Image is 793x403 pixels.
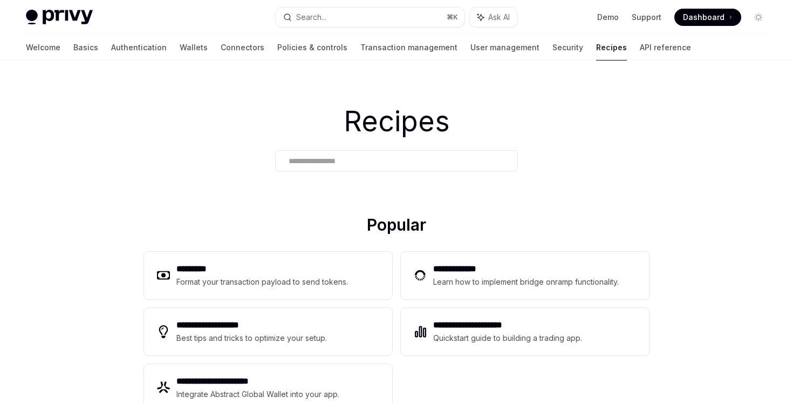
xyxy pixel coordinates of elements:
a: API reference [640,35,691,61]
a: Connectors [221,35,264,61]
a: Security [552,35,583,61]
button: Search...⌘K [276,8,464,27]
a: Transaction management [360,35,457,61]
img: light logo [26,10,93,25]
a: Authentication [111,35,167,61]
a: Wallets [180,35,208,61]
a: Demo [597,12,619,23]
a: Dashboard [674,9,741,26]
a: Recipes [596,35,627,61]
a: Policies & controls [277,35,347,61]
button: Ask AI [470,8,517,27]
a: **** ****Format your transaction payload to send tokens. [144,252,392,299]
a: Basics [73,35,98,61]
a: **** **** ***Learn how to implement bridge onramp functionality. [401,252,649,299]
div: Quickstart guide to building a trading app. [433,332,583,345]
button: Toggle dark mode [750,9,767,26]
a: Support [632,12,661,23]
div: Format your transaction payload to send tokens. [176,276,348,288]
span: ⌘ K [447,13,458,22]
a: User management [470,35,539,61]
h2: Popular [144,215,649,239]
span: Dashboard [683,12,724,23]
div: Best tips and tricks to optimize your setup. [176,332,329,345]
div: Learn how to implement bridge onramp functionality. [433,276,622,288]
div: Search... [296,11,326,24]
span: Ask AI [488,12,510,23]
div: Integrate Abstract Global Wallet into your app. [176,388,340,401]
a: Welcome [26,35,60,61]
